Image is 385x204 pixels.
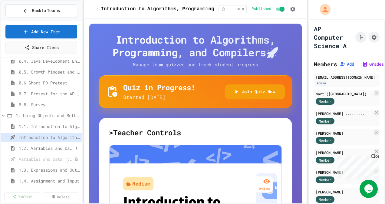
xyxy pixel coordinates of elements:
h4: Introduction to Algorithms, Programming, and Compilers 🚀 [99,33,292,59]
span: 0.8. Survey [19,101,80,108]
div: [PERSON_NAME] [316,189,372,195]
span: min [238,7,244,12]
button: Back to Teams [5,4,77,17]
span: 1.1. Introduction to Algorithms, Programming, and Compilers [19,123,80,130]
div: [PERSON_NAME] ......... [316,111,372,116]
span: Member [319,157,331,163]
div: Admin [316,81,327,86]
span: Introduction to Algorithms, Programming, and Compilers [19,134,80,140]
div: [PERSON_NAME] [316,130,372,136]
span: Variables and Data Types - Quiz [19,156,74,162]
span: Published [252,7,271,12]
span: 1.3. Expressions and Output [New] [19,167,80,173]
div: mart ([GEOGRAPHIC_DATA]) [316,91,372,97]
a: Publish [4,192,40,201]
div: Chat with us now!Close [2,2,42,38]
iframe: chat widget [335,153,379,179]
div: [PERSON_NAME] [316,169,372,175]
span: Back to Teams [32,8,60,14]
span: 0.7. Pretest for the AP CSA Exam [19,90,80,97]
span: Member [319,118,331,124]
h5: Quiz in Progress! [123,83,195,92]
button: Join Quiz Now [225,84,285,99]
span: Introduction to Algorithms, Programming, and Compilers [101,5,258,13]
span: Member [319,138,331,143]
div: [EMAIL_ADDRESS][DOMAIN_NAME] [316,74,378,80]
span: Member [319,177,331,183]
span: Member [319,99,331,104]
div: My Account [313,2,332,16]
button: Assignment Settings [369,32,380,43]
button: More options [74,145,80,151]
h1: AP Computer Science A [314,25,353,50]
button: Add [340,61,354,67]
iframe: chat widget [360,180,379,198]
button: Grades [362,61,384,67]
a: Add New Item [5,25,77,38]
div: Content is published and visible to students [252,5,286,13]
div: Medium [132,180,150,187]
div: Preview [251,176,273,193]
span: 0.4. Java Development Environments [19,58,80,64]
a: Share Items [5,41,77,54]
span: | [357,61,360,68]
span: 1. Using Objects and Methods [16,112,80,119]
span: Member [319,197,331,202]
div: Unpublished [74,157,78,161]
button: Click to see fork details [355,32,366,43]
span: 0.5. Growth Mindset and Pair Programming [19,69,80,75]
a: Delete [43,192,79,201]
span: 1.4. Assignment and Input [19,178,80,184]
p: Manage team quizzes and track student progress [127,61,264,68]
span: 1.2. Variables and Data Types [19,145,74,151]
p: Started [DATE] [123,94,195,101]
span: 0.6 Short PD Pretest [19,80,80,86]
p: Multiple Choice [275,184,291,197]
div: [PERSON_NAME] [316,150,372,155]
h2: Members [314,60,337,68]
span: / [96,7,98,12]
h5: > Teacher Controls [109,128,282,137]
